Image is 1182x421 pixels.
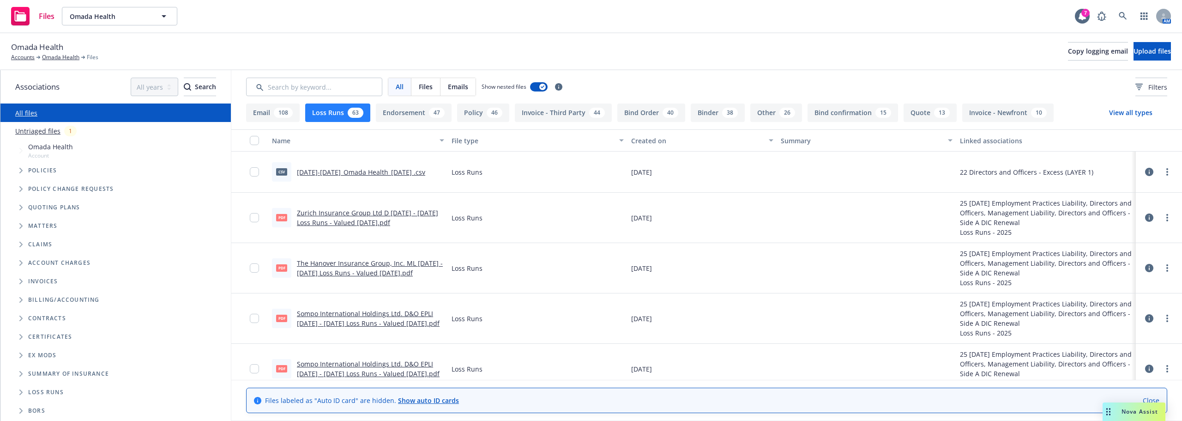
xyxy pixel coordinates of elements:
[419,82,433,92] span: Files
[960,328,1132,338] div: Loss Runs - 2025
[452,263,482,273] span: Loss Runs
[452,314,482,323] span: Loss Runs
[956,129,1136,152] button: Linked associations
[297,208,438,227] a: Zurich Insurance Group Ltd D [DATE] - [DATE] Loss Runs - Valued [DATE].pdf
[28,390,64,395] span: Loss Runs
[396,82,404,92] span: All
[398,396,459,405] a: Show auto ID cards
[250,314,259,323] input: Toggle Row Selected
[631,364,652,374] span: [DATE]
[777,129,957,152] button: Summary
[272,136,434,146] div: Name
[276,168,287,175] span: csv
[448,129,627,152] button: File type
[15,81,60,93] span: Associations
[246,78,382,96] input: Search by keyword...
[305,104,370,122] button: Loss Runs
[1081,9,1090,17] div: 7
[28,353,56,358] span: Ex Mods
[960,249,1132,278] div: 25 [DATE] Employment Practices Liability, Directors and Officers, Management Liability, Directors...
[482,83,526,91] span: Show nested files
[1162,212,1173,223] a: more
[452,213,482,223] span: Loss Runs
[250,167,259,177] input: Toggle Row Selected
[429,108,445,118] div: 47
[276,365,287,372] span: pdf
[184,78,216,96] div: Search
[39,12,54,20] span: Files
[631,136,763,146] div: Created on
[276,214,287,221] span: pdf
[631,314,652,323] span: [DATE]
[1092,7,1111,25] a: Report a Bug
[1135,82,1167,92] span: Filters
[28,297,100,303] span: Billing/Accounting
[250,136,259,145] input: Select all
[297,168,425,177] a: [DATE]-[DATE]_Omada Health_[DATE] .csv
[28,186,114,192] span: Policy change requests
[1135,78,1167,96] button: Filters
[1103,403,1114,421] div: Drag to move
[297,259,443,277] a: The Hanover Insurance Group, Inc. ML [DATE] - [DATE] Loss Runs - Valued [DATE].pdf
[250,263,259,273] input: Toggle Row Selected
[1114,7,1132,25] a: Search
[70,12,150,21] span: Omada Health
[28,242,52,247] span: Claims
[297,360,440,378] a: Sompo International Holdings Ltd. D&O EPLI [DATE] - [DATE] Loss Runs - Valued [DATE].pdf
[875,108,891,118] div: 15
[457,104,509,122] button: Policy
[28,334,72,340] span: Certificates
[28,316,66,321] span: Contracts
[960,299,1132,328] div: 25 [DATE] Employment Practices Liability, Directors and Officers, Management Liability, Directors...
[250,364,259,373] input: Toggle Row Selected
[960,278,1132,287] div: Loss Runs - 2025
[631,167,652,177] span: [DATE]
[962,104,1054,122] button: Invoice - Newfront
[960,378,1132,388] div: Loss Runs - 2025
[779,108,795,118] div: 26
[1143,396,1159,405] a: Close
[11,41,63,53] span: Omada Health
[28,205,80,210] span: Quoting plans
[28,371,109,377] span: Summary of insurance
[184,83,191,91] svg: Search
[28,168,57,173] span: Policies
[297,309,440,328] a: Sompo International Holdings Ltd. D&O EPLI [DATE] - [DATE] Loss Runs - Valued [DATE].pdf
[452,364,482,374] span: Loss Runs
[1148,82,1167,92] span: Filters
[1162,363,1173,374] a: more
[28,260,90,266] span: Account charges
[1162,166,1173,177] a: more
[1162,313,1173,324] a: more
[627,129,777,152] button: Created on
[250,213,259,222] input: Toggle Row Selected
[276,315,287,322] span: pdf
[276,264,287,271] span: pdf
[448,82,468,92] span: Emails
[265,396,459,405] span: Files labeled as "Auto ID card" are hidden.
[1068,47,1128,55] span: Copy logging email
[28,142,73,152] span: Omada Health
[1094,104,1167,122] button: View all types
[1031,108,1047,118] div: 10
[1103,403,1165,421] button: Nova Assist
[663,108,678,118] div: 40
[1122,408,1158,415] span: Nova Assist
[0,291,231,420] div: Folder Tree Example
[246,104,300,122] button: Email
[722,108,738,118] div: 38
[960,227,1132,237] div: Loss Runs - 2025
[15,126,60,136] a: Untriaged files
[808,104,898,122] button: Bind confirmation
[750,104,802,122] button: Other
[904,104,957,122] button: Quote
[64,126,77,136] div: 1
[28,408,45,414] span: BORs
[691,104,745,122] button: Binder
[515,104,612,122] button: Invoice - Third Party
[617,104,685,122] button: Bind Order
[1068,42,1128,61] button: Copy logging email
[348,108,363,118] div: 63
[960,198,1132,227] div: 25 [DATE] Employment Practices Liability, Directors and Officers, Management Liability, Directors...
[11,53,35,61] a: Accounts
